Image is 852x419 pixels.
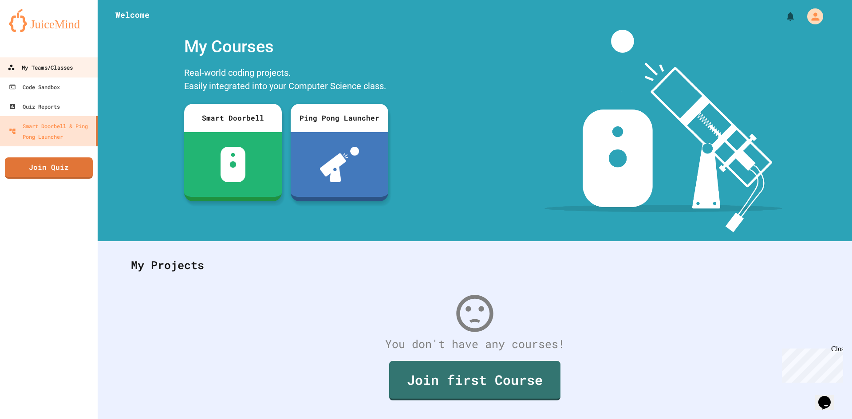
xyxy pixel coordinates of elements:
div: My Teams/Classes [8,62,73,73]
div: Smart Doorbell & Ping Pong Launcher [9,121,92,142]
a: Join first Course [389,361,560,400]
img: logo-orange.svg [9,9,89,32]
div: My Projects [122,248,828,282]
img: banner-image-my-projects.png [544,30,782,232]
iframe: chat widget [815,384,843,410]
div: My Notifications [769,9,798,24]
div: Chat with us now!Close [4,4,61,56]
img: sdb-white.svg [221,147,246,182]
div: Smart Doorbell [184,104,282,132]
img: ppl-with-ball.png [320,147,359,182]
div: Quiz Reports [9,101,60,112]
div: Code Sandbox [9,82,60,92]
div: My Courses [180,30,393,64]
a: Join Quiz [5,157,93,179]
div: You don't have any courses! [122,336,828,352]
div: Real-world coding projects. Easily integrated into your Computer Science class. [180,64,393,97]
div: My Account [798,6,825,27]
iframe: chat widget [778,345,843,383]
div: Ping Pong Launcher [291,104,388,132]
